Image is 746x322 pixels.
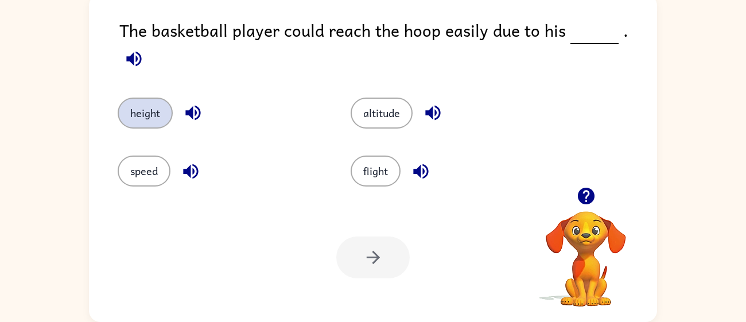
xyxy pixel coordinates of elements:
[529,193,643,308] video: Your browser must support playing .mp4 files to use Literably. Please try using another browser.
[118,98,173,129] button: height
[119,17,657,75] div: The basketball player could reach the hoop easily due to his .
[351,98,413,129] button: altitude
[118,156,170,187] button: speed
[351,156,401,187] button: flight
